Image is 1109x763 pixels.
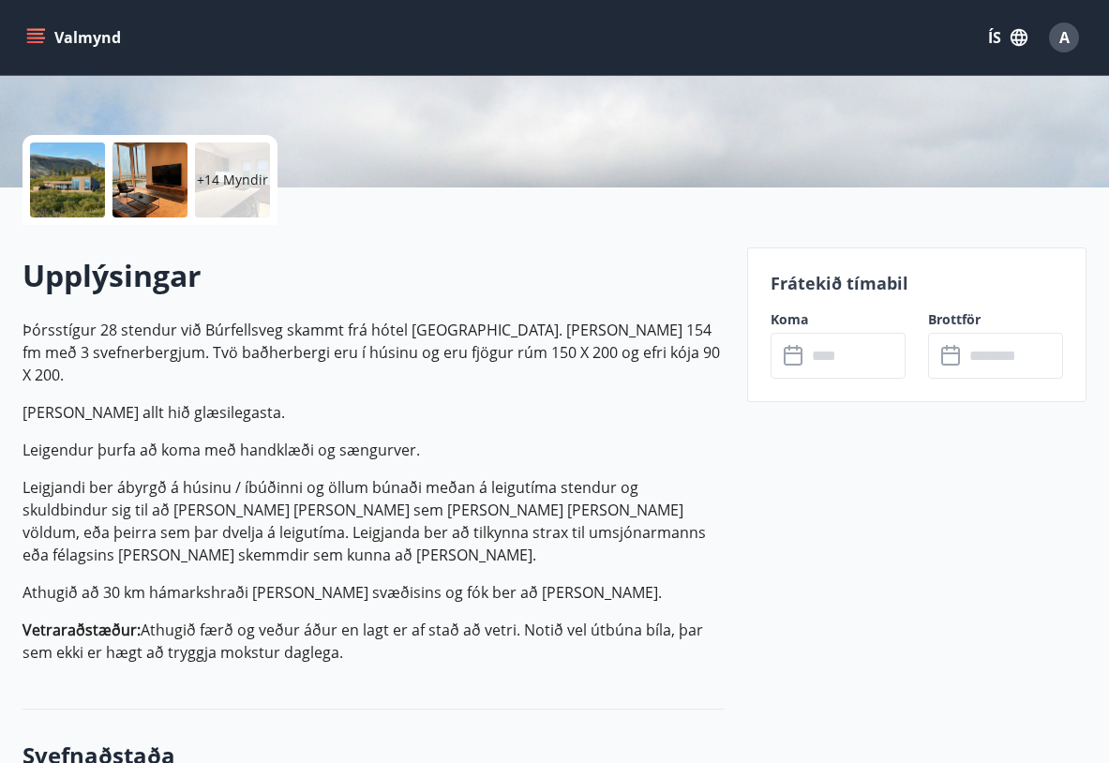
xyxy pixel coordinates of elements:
p: Athugið að 30 km hámarkshraði [PERSON_NAME] svæðisins og fók ber að [PERSON_NAME]. [22,581,725,604]
span: A [1059,27,1070,48]
p: [PERSON_NAME] allt hið glæsilegasta. [22,401,725,424]
button: A [1042,15,1087,60]
strong: Vetraraðstæður: [22,620,141,640]
p: Leigendur þurfa að koma með handklæði og sængurver. [22,439,725,461]
button: menu [22,21,128,54]
p: Athugið færð og veður áður en lagt er af stað að vetri. Notið vel útbúna bíla, þar sem ekki er hæ... [22,619,725,664]
p: Leigjandi ber ábyrgð á húsinu / íbúðinni og öllum búnaði meðan á leigutíma stendur og skuldbindur... [22,476,725,566]
p: Frátekið tímabil [771,271,1063,295]
h2: Upplýsingar [22,255,725,296]
p: Þórsstígur 28 stendur við Búrfellsveg skammt frá hótel [GEOGRAPHIC_DATA]. [PERSON_NAME] 154 fm me... [22,319,725,386]
label: Brottför [928,310,1063,329]
p: +14 Myndir [197,171,268,189]
label: Koma [771,310,906,329]
button: ÍS [978,21,1038,54]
